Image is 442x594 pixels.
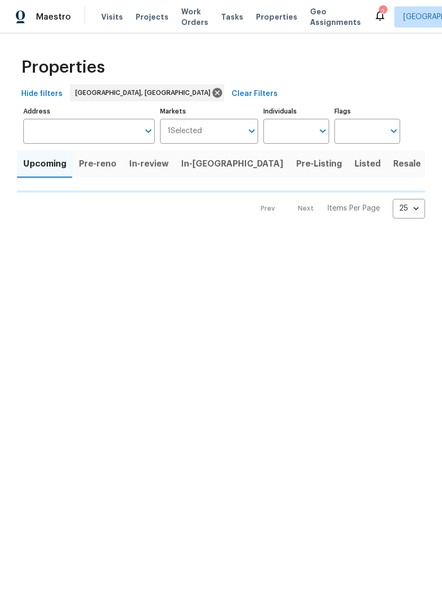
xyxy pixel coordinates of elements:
[79,156,117,171] span: Pre-reno
[36,12,71,22] span: Maestro
[21,62,105,73] span: Properties
[393,156,421,171] span: Resale
[251,199,425,219] nav: Pagination Navigation
[227,84,282,104] button: Clear Filters
[221,13,243,21] span: Tasks
[379,6,386,17] div: 2
[244,124,259,138] button: Open
[296,156,342,171] span: Pre-Listing
[17,84,67,104] button: Hide filters
[327,203,380,214] p: Items Per Page
[70,84,224,101] div: [GEOGRAPHIC_DATA], [GEOGRAPHIC_DATA]
[263,108,329,115] label: Individuals
[141,124,156,138] button: Open
[310,6,361,28] span: Geo Assignments
[129,156,169,171] span: In-review
[181,6,208,28] span: Work Orders
[101,12,123,22] span: Visits
[136,12,169,22] span: Projects
[167,127,202,136] span: 1 Selected
[23,156,66,171] span: Upcoming
[256,12,297,22] span: Properties
[232,88,278,101] span: Clear Filters
[393,195,425,222] div: 25
[23,108,155,115] label: Address
[21,88,63,101] span: Hide filters
[386,124,401,138] button: Open
[315,124,330,138] button: Open
[160,108,259,115] label: Markets
[334,108,400,115] label: Flags
[75,88,215,98] span: [GEOGRAPHIC_DATA], [GEOGRAPHIC_DATA]
[181,156,284,171] span: In-[GEOGRAPHIC_DATA]
[355,156,381,171] span: Listed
